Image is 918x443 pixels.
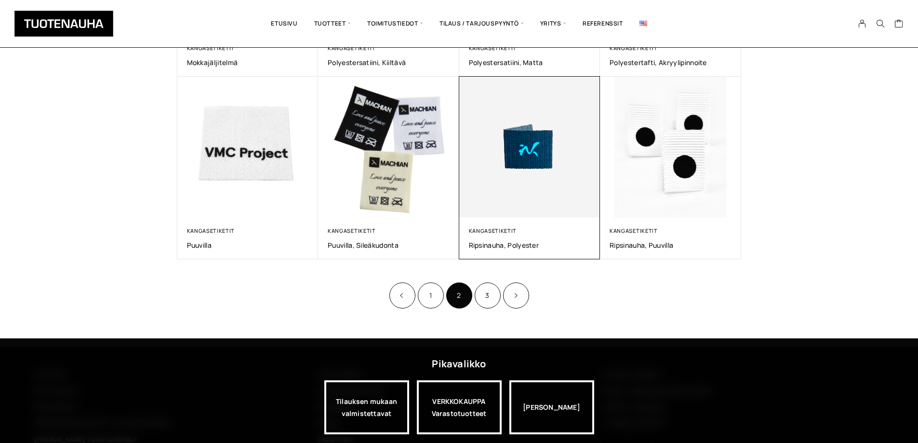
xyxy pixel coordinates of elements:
div: VERKKOKAUPPA Varastotuotteet [417,380,502,434]
nav: Product Pagination [177,281,741,309]
a: Polyestersatiini, matta [469,58,591,67]
a: Kangasetiketit [469,227,517,234]
a: Etusivu [263,7,306,40]
a: Tilauksen mukaan valmistettavat [324,380,409,434]
a: Puuvilla [187,241,309,250]
a: Ripsinauha, puuvilla [610,241,732,250]
a: Ripsinauha, polyester [469,241,591,250]
a: Sivu 1 [418,282,444,309]
a: Polyestersatiini, kiiltävä [328,58,450,67]
a: VERKKOKAUPPAVarastotuotteet [417,380,502,434]
a: Kangasetiketit [610,44,658,52]
span: Yritys [532,7,574,40]
a: Kangasetiketit [328,44,376,52]
a: Kangasetiketit [328,227,376,234]
span: Tilaus / Tarjouspyyntö [431,7,532,40]
a: Cart [894,19,904,30]
a: Kangasetiketit [610,227,658,234]
button: Search [871,19,890,28]
a: Kangasetiketit [187,44,235,52]
div: [PERSON_NAME] [509,380,594,434]
a: Sivu 3 [475,282,501,309]
img: English [639,21,647,26]
span: Sivu 2 [446,282,472,309]
a: Kangasetiketit [187,227,235,234]
div: Pikavalikko [432,355,486,373]
span: Toimitustiedot [359,7,431,40]
a: Mokkajäljitelmä [187,58,309,67]
span: Tuotteet [306,7,359,40]
a: Puuvilla, sileäkudonta [328,241,450,250]
a: My Account [853,19,872,28]
a: Polyestertafti, akryylipinnoite [610,58,732,67]
a: Referenssit [574,7,631,40]
img: Tuotenauha Oy [14,11,113,37]
a: Kangasetiketit [469,44,517,52]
